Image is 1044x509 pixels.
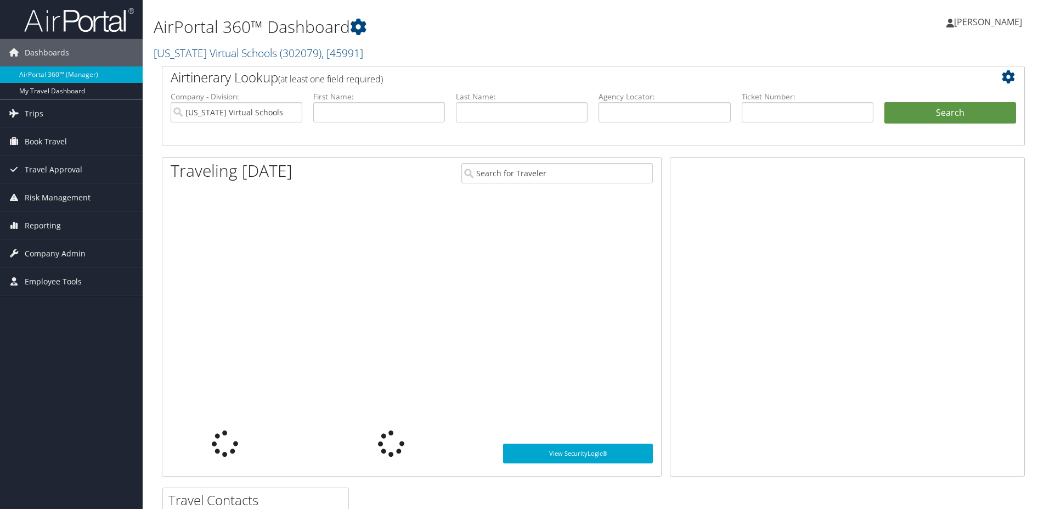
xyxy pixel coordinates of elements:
label: Last Name: [456,91,588,102]
span: , [ 45991 ] [321,46,363,60]
span: Trips [25,100,43,127]
span: Book Travel [25,128,67,155]
a: [PERSON_NAME] [946,5,1033,38]
span: ( 302079 ) [280,46,321,60]
h1: AirPortal 360™ Dashboard [154,15,740,38]
a: [US_STATE] Virtual Schools [154,46,363,60]
button: Search [884,102,1016,124]
input: Search for Traveler [461,163,653,183]
span: [PERSON_NAME] [954,16,1022,28]
span: Reporting [25,212,61,239]
h1: Traveling [DATE] [171,159,292,182]
label: First Name: [313,91,445,102]
span: Travel Approval [25,156,82,183]
span: Risk Management [25,184,91,211]
span: (at least one field required) [278,73,383,85]
span: Company Admin [25,240,86,267]
label: Company - Division: [171,91,302,102]
label: Ticket Number: [742,91,873,102]
h2: Airtinerary Lookup [171,68,944,87]
span: Employee Tools [25,268,82,295]
label: Agency Locator: [599,91,730,102]
span: Dashboards [25,39,69,66]
img: airportal-logo.png [24,7,134,33]
a: View SecurityLogic® [503,444,653,463]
